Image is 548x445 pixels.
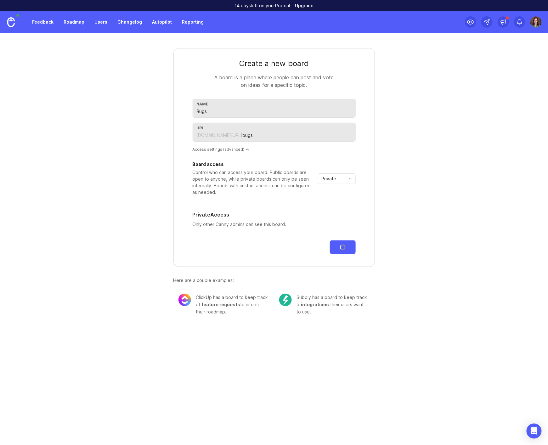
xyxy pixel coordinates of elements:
input: Feature Requests [197,108,352,115]
div: [DOMAIN_NAME][URL] [197,132,243,138]
a: Roadmap [60,16,88,28]
img: Canny Home [7,17,15,27]
div: Access settings (advanced) [193,147,356,152]
div: A board is a place where people can post and vote on ideas for a specific topic. [211,74,337,89]
a: Reporting [178,16,207,28]
div: Create a new board [193,59,356,69]
svg: toggle icon [345,176,355,181]
div: Board access [193,162,315,166]
img: c104e91677ce72f6b937eb7b5afb1e94.png [279,294,292,306]
div: Here are a couple examples: [173,277,375,284]
img: 8cacae02fdad0b0645cb845173069bf5.png [178,294,191,306]
img: Lindsey Strong [530,16,542,28]
a: Autopilot [148,16,176,28]
span: Private [322,175,336,182]
div: Open Intercom Messenger [527,424,542,439]
div: Control who can access your board. Public boards are open to anyone, while private boards can onl... [193,169,315,195]
a: Feedback [28,16,57,28]
p: Only other Canny admins can see this board. [193,221,356,228]
div: Subbly has a board to keep track of their users want to use. [297,294,370,315]
div: ClickUp has a board to keep track of to inform their roadmap. [196,294,269,315]
div: url [197,126,352,130]
p: 14 days left on your Pro trial [234,3,290,9]
span: integrations [301,302,329,307]
a: Upgrade [295,3,314,8]
a: Changelog [114,16,146,28]
h5: Private Access [193,211,229,218]
input: feature-requests [243,132,352,139]
div: Name [197,102,352,106]
a: Users [91,16,111,28]
span: feature requests [202,302,240,307]
div: toggle menu [318,173,356,184]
